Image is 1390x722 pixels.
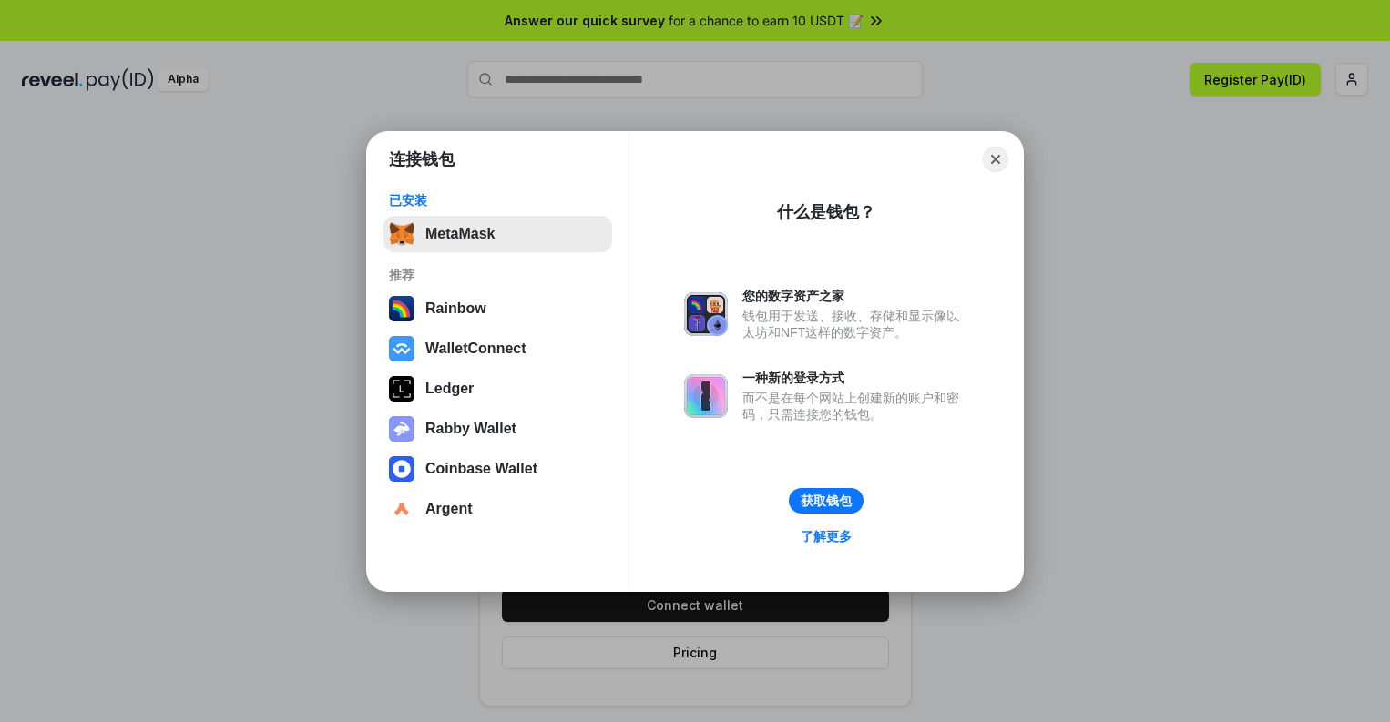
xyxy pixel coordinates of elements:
img: svg+xml,%3Csvg%20width%3D%2228%22%20height%3D%2228%22%20viewBox%3D%220%200%2028%2028%22%20fill%3D... [389,456,414,482]
div: WalletConnect [425,341,526,357]
button: Close [983,147,1008,172]
div: Argent [425,501,473,517]
div: 获取钱包 [801,493,852,509]
button: WalletConnect [383,330,612,367]
img: svg+xml,%3Csvg%20xmlns%3D%22http%3A%2F%2Fwww.w3.org%2F2000%2Fsvg%22%20width%3D%2228%22%20height%3... [389,376,414,402]
div: 了解更多 [801,528,852,544]
button: Rabby Wallet [383,411,612,447]
div: 推荐 [389,267,607,283]
div: 已安装 [389,192,607,208]
img: svg+xml,%3Csvg%20xmlns%3D%22http%3A%2F%2Fwww.w3.org%2F2000%2Fsvg%22%20fill%3D%22none%22%20viewBox... [389,416,414,442]
button: 获取钱包 [789,488,864,514]
button: Coinbase Wallet [383,451,612,487]
a: 了解更多 [790,524,863,548]
div: 钱包用于发送、接收、存储和显示像以太坊和NFT这样的数字资产。 [742,308,968,341]
img: svg+xml,%3Csvg%20xmlns%3D%22http%3A%2F%2Fwww.w3.org%2F2000%2Fsvg%22%20fill%3D%22none%22%20viewBox... [684,292,728,336]
img: svg+xml,%3Csvg%20width%3D%2228%22%20height%3D%2228%22%20viewBox%3D%220%200%2028%2028%22%20fill%3D... [389,496,414,522]
img: svg+xml,%3Csvg%20fill%3D%22none%22%20height%3D%2233%22%20viewBox%3D%220%200%2035%2033%22%20width%... [389,221,414,247]
img: svg+xml,%3Csvg%20width%3D%22120%22%20height%3D%22120%22%20viewBox%3D%220%200%20120%20120%22%20fil... [389,296,414,321]
button: Ledger [383,371,612,407]
button: MetaMask [383,216,612,252]
button: Argent [383,491,612,527]
button: Rainbow [383,290,612,327]
div: 什么是钱包？ [777,201,875,223]
div: Rabby Wallet [425,421,516,437]
img: svg+xml,%3Csvg%20xmlns%3D%22http%3A%2F%2Fwww.w3.org%2F2000%2Fsvg%22%20fill%3D%22none%22%20viewBox... [684,374,728,418]
div: Coinbase Wallet [425,461,537,477]
div: 您的数字资产之家 [742,288,968,304]
h1: 连接钱包 [389,148,455,170]
div: Ledger [425,381,474,397]
div: 一种新的登录方式 [742,370,968,386]
div: 而不是在每个网站上创建新的账户和密码，只需连接您的钱包。 [742,390,968,422]
div: MetaMask [425,226,495,242]
img: svg+xml,%3Csvg%20width%3D%2228%22%20height%3D%2228%22%20viewBox%3D%220%200%2028%2028%22%20fill%3D... [389,336,414,361]
div: Rainbow [425,300,486,317]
